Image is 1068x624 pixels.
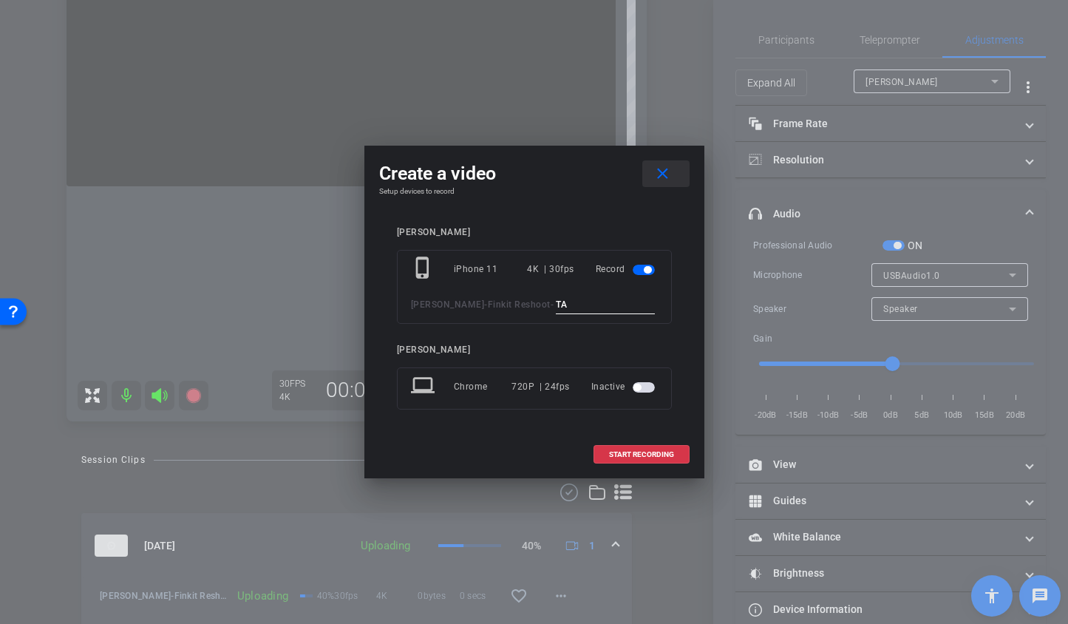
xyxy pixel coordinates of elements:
div: Chrome [454,373,512,400]
div: 4K | 30fps [527,256,574,282]
span: Finkit Reshoot [488,299,551,310]
div: 720P | 24fps [511,373,570,400]
span: - [484,299,488,310]
div: iPhone 11 [454,256,528,282]
div: [PERSON_NAME] [397,227,672,238]
h4: Setup devices to record [379,187,690,196]
div: Create a video [379,160,690,187]
div: [PERSON_NAME] [397,345,672,356]
mat-icon: laptop [411,373,438,400]
span: [PERSON_NAME] [411,299,485,310]
div: Inactive [591,373,658,400]
div: Record [596,256,658,282]
button: START RECORDING [593,445,690,464]
mat-icon: close [653,165,672,183]
mat-icon: phone_iphone [411,256,438,282]
span: START RECORDING [609,451,674,458]
input: ENTER HERE [556,296,655,314]
span: - [551,299,554,310]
